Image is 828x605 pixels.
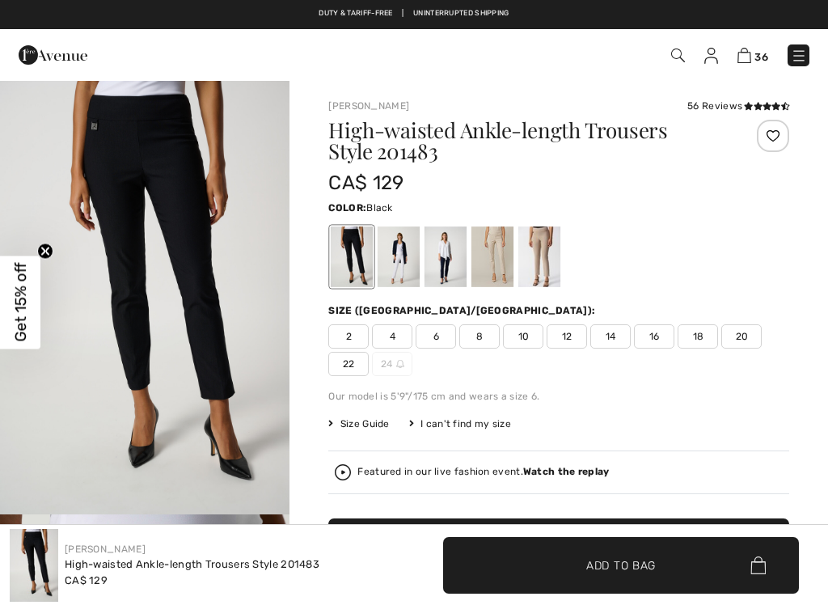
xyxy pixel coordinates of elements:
[309,8,444,19] a: Free shipping on orders over $99
[372,324,412,349] span: 4
[328,120,712,162] h1: High-waisted Ankle-length Trousers Style 201483
[704,48,718,64] img: My Info
[634,324,674,349] span: 16
[11,263,30,342] span: Get 15% off
[678,324,718,349] span: 18
[366,202,393,214] span: Black
[328,352,369,376] span: 22
[754,51,768,63] span: 36
[19,39,87,71] img: 1ère Avenue
[328,303,598,318] div: Size ([GEOGRAPHIC_DATA]/[GEOGRAPHIC_DATA]):
[459,324,500,349] span: 8
[328,100,409,112] a: [PERSON_NAME]
[687,99,789,113] div: 56 Reviews
[454,8,455,19] span: |
[328,389,789,404] div: Our model is 5'9"/175 cm and wears a size 6.
[590,324,631,349] span: 14
[547,324,587,349] span: 12
[19,46,87,61] a: 1ère Avenue
[65,574,108,586] span: CA$ 129
[378,226,420,287] div: White
[328,324,369,349] span: 2
[518,226,560,287] div: Dune
[465,8,519,19] a: Free Returns
[721,324,762,349] span: 20
[471,226,513,287] div: Moonstone
[328,417,389,431] span: Size Guide
[328,171,403,194] span: CA$ 129
[65,556,319,573] div: High-waisted Ankle-length Trousers Style 201483
[737,48,751,63] img: Shopping Bag
[737,45,768,65] a: 36
[396,360,404,368] img: ring-m.svg
[372,352,412,376] span: 24
[586,556,656,573] span: Add to Bag
[328,202,366,214] span: Color:
[37,243,53,260] button: Close teaser
[750,556,766,574] img: Bag.svg
[425,226,467,287] div: Midnight Blue 40
[331,226,373,287] div: Black
[671,49,685,62] img: Search
[523,466,610,477] strong: Watch the replay
[328,518,789,575] button: Add to Bag
[409,417,511,431] div: I can't find my size
[416,324,456,349] span: 6
[335,464,351,480] img: Watch the replay
[65,544,146,555] a: [PERSON_NAME]
[357,467,609,477] div: Featured in our live fashion event.
[791,48,807,64] img: Menu
[10,529,58,602] img: High-Waisted Ankle-Length Trousers Style 201483
[443,537,799,594] button: Add to Bag
[503,324,543,349] span: 10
